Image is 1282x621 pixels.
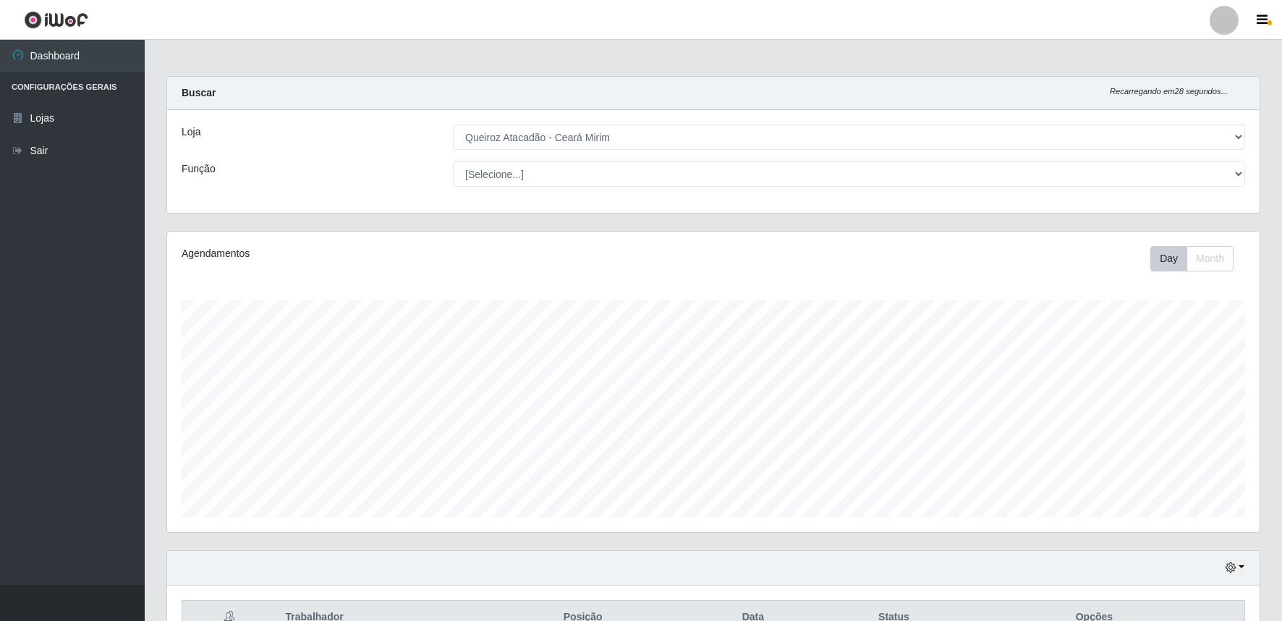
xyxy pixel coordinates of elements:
[182,124,200,140] label: Loja
[182,161,216,177] label: Função
[1150,246,1187,271] button: Day
[1150,246,1245,271] div: Toolbar with button groups
[1110,87,1228,96] i: Recarregando em 28 segundos...
[1187,246,1234,271] button: Month
[182,87,216,98] strong: Buscar
[182,246,612,261] div: Agendamentos
[1150,246,1234,271] div: First group
[24,11,88,29] img: CoreUI Logo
